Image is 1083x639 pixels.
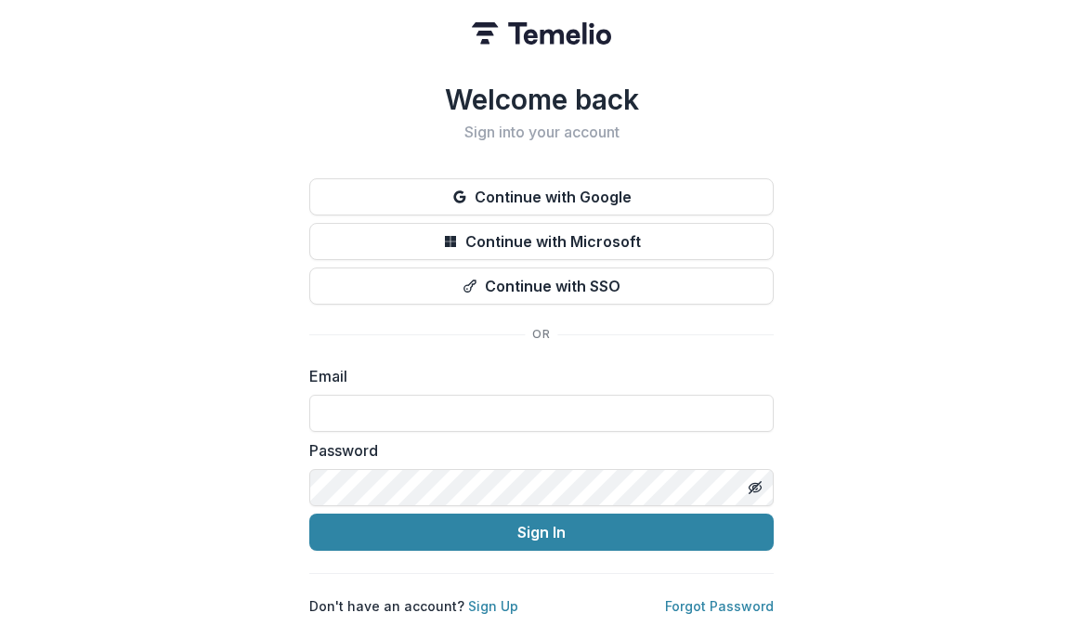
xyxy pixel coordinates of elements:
button: Continue with SSO [309,267,774,305]
button: Continue with Microsoft [309,223,774,260]
p: Don't have an account? [309,596,518,616]
img: Temelio [472,22,611,45]
h1: Welcome back [309,83,774,116]
a: Forgot Password [665,598,774,614]
label: Password [309,439,763,462]
a: Sign Up [468,598,518,614]
button: Sign In [309,514,774,551]
label: Email [309,365,763,387]
button: Toggle password visibility [740,473,770,502]
h2: Sign into your account [309,124,774,141]
button: Continue with Google [309,178,774,215]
